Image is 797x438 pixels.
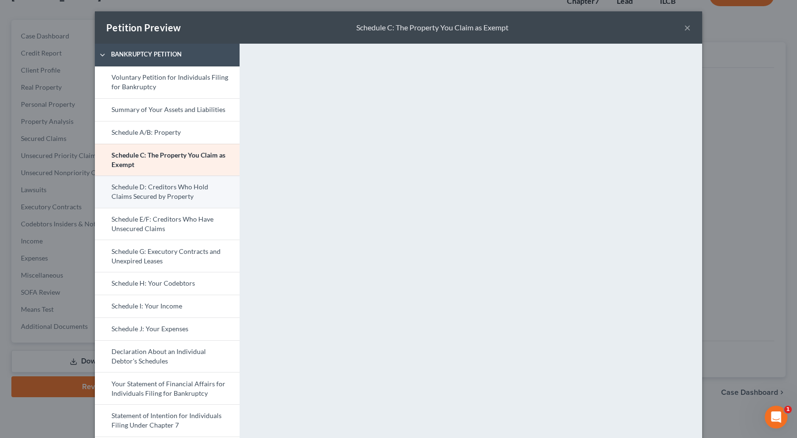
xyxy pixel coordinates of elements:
a: Summary of Your Assets and Liabilities [95,98,240,121]
a: Schedule H: Your Codebtors [95,272,240,295]
div: Petition Preview [106,21,181,34]
a: Schedule J: Your Expenses [95,317,240,340]
a: Schedule A/B: Property [95,121,240,144]
a: Voluntary Petition for Individuals Filing for Bankruptcy [95,66,240,98]
div: Schedule C: The Property You Claim as Exempt [356,22,509,33]
a: Bankruptcy Petition [95,44,240,66]
a: Schedule C: The Property You Claim as Exempt [95,144,240,176]
span: 1 [784,406,792,413]
a: Schedule D: Creditors Who Hold Claims Secured by Property [95,176,240,208]
span: Bankruptcy Petition [106,50,241,59]
iframe: Intercom live chat [765,406,788,429]
a: Statement of Intention for Individuals Filing Under Chapter 7 [95,404,240,437]
a: Schedule E/F: Creditors Who Have Unsecured Claims [95,208,240,240]
button: × [684,22,691,33]
a: Schedule G: Executory Contracts and Unexpired Leases [95,240,240,272]
a: Your Statement of Financial Affairs for Individuals Filing for Bankruptcy [95,372,240,404]
a: Declaration About an Individual Debtor's Schedules [95,340,240,373]
a: Schedule I: Your Income [95,295,240,317]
